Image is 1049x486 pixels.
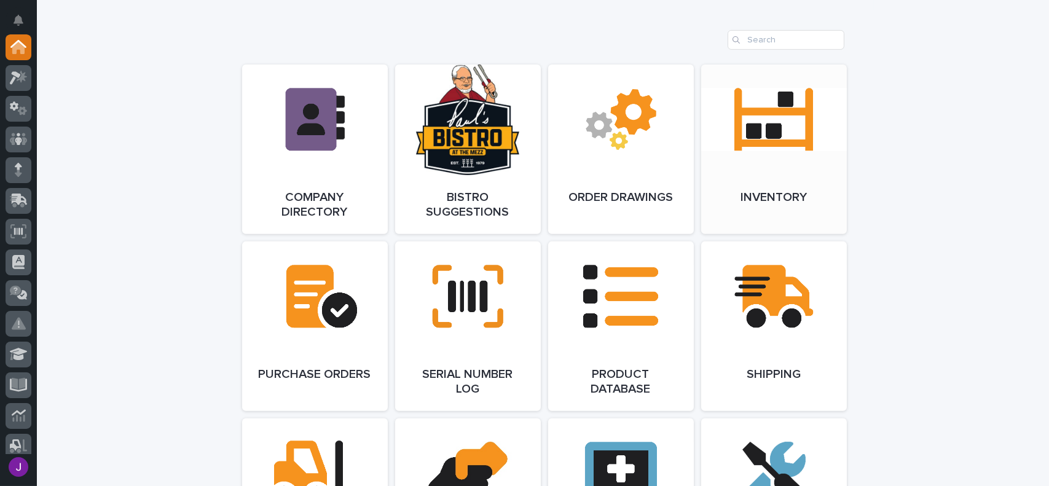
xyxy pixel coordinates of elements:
[395,65,541,234] a: Bistro Suggestions
[6,454,31,480] button: users-avatar
[15,15,31,34] div: Notifications
[548,241,694,411] a: Product Database
[548,65,694,234] a: Order Drawings
[701,241,847,411] a: Shipping
[242,241,388,411] a: Purchase Orders
[728,30,844,50] input: Search
[6,7,31,33] button: Notifications
[395,241,541,411] a: Serial Number Log
[242,65,388,234] a: Company Directory
[701,65,847,234] a: Inventory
